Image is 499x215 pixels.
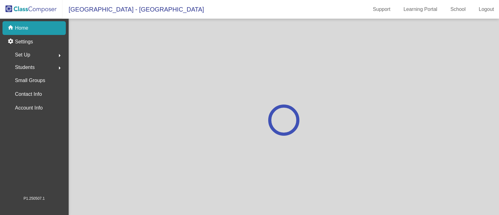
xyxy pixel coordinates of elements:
p: Contact Info [15,90,42,99]
a: Logout [474,4,499,14]
p: Settings [15,38,33,46]
a: School [445,4,471,14]
mat-icon: settings [7,38,15,46]
mat-icon: arrow_right [56,64,63,72]
p: Small Groups [15,76,45,85]
span: [GEOGRAPHIC_DATA] - [GEOGRAPHIC_DATA] [62,4,204,14]
mat-icon: arrow_right [56,52,63,59]
p: Home [15,24,28,32]
p: Account Info [15,104,43,112]
a: Support [368,4,395,14]
span: Set Up [15,51,30,59]
a: Learning Portal [399,4,443,14]
span: Students [15,63,35,72]
mat-icon: home [7,24,15,32]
